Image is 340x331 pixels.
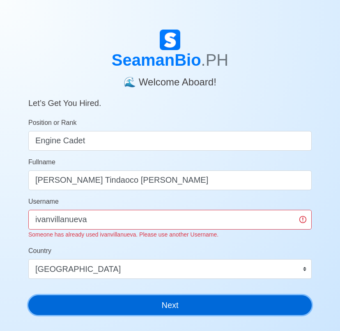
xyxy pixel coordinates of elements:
input: Your Fullname [28,170,312,190]
button: Next [28,295,312,315]
input: Ex. donaldcris [28,210,312,230]
span: .PH [201,51,229,69]
span: Fullname [28,159,55,165]
span: Position or Rank [28,119,76,126]
small: Someone has already used ivanvillanueva. Please use another Username. [28,231,218,238]
img: Logo [160,30,180,50]
h5: Let’s Get You Hired. [28,88,312,108]
span: Username [28,198,59,205]
input: ex. 2nd Officer w/Master License [28,131,312,151]
h4: 🌊 Welcome Aboard! [28,70,312,88]
h1: SeamanBio [28,50,312,70]
label: Country [28,246,51,256]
